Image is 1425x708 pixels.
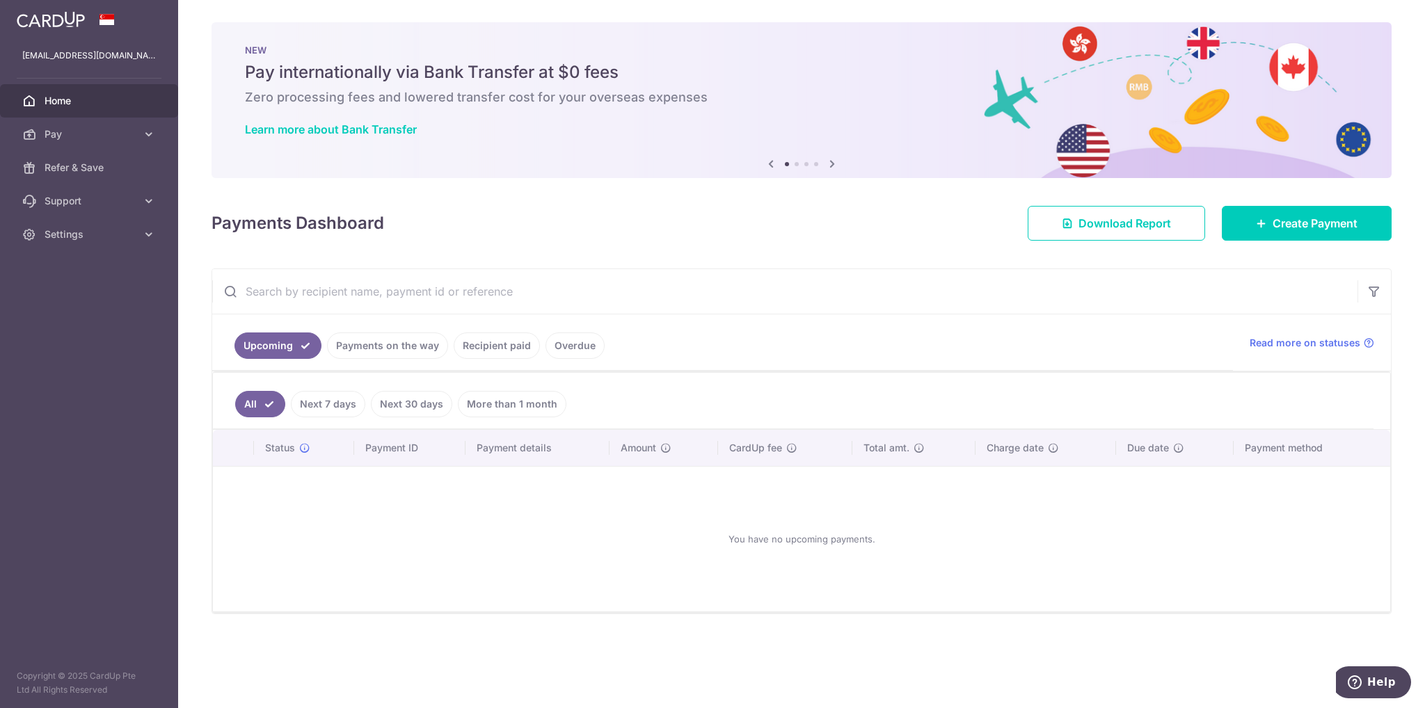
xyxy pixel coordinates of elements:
[45,227,136,241] span: Settings
[1273,215,1358,232] span: Create Payment
[729,441,782,455] span: CardUp fee
[265,441,295,455] span: Status
[45,94,136,108] span: Home
[1222,206,1392,241] a: Create Payment
[291,391,365,417] a: Next 7 days
[1250,336,1360,350] span: Read more on statuses
[212,211,384,236] h4: Payments Dashboard
[245,122,417,136] a: Learn more about Bank Transfer
[212,269,1358,314] input: Search by recipient name, payment id or reference
[465,430,610,466] th: Payment details
[371,391,452,417] a: Next 30 days
[230,478,1374,600] div: You have no upcoming payments.
[1127,441,1169,455] span: Due date
[1250,336,1374,350] a: Read more on statuses
[327,332,448,359] a: Payments on the way
[1336,666,1411,701] iframe: Opens a widget where you can find more information
[621,441,656,455] span: Amount
[45,161,136,175] span: Refer & Save
[234,332,321,359] a: Upcoming
[22,49,156,63] p: [EMAIL_ADDRESS][DOMAIN_NAME]
[45,194,136,208] span: Support
[245,45,1358,56] p: NEW
[454,332,540,359] a: Recipient paid
[987,441,1044,455] span: Charge date
[1234,430,1390,466] th: Payment method
[235,391,285,417] a: All
[546,332,605,359] a: Overdue
[212,22,1392,178] img: Bank transfer banner
[1028,206,1205,241] a: Download Report
[45,127,136,141] span: Pay
[1078,215,1171,232] span: Download Report
[354,430,465,466] th: Payment ID
[245,89,1358,106] h6: Zero processing fees and lowered transfer cost for your overseas expenses
[17,11,85,28] img: CardUp
[863,441,909,455] span: Total amt.
[245,61,1358,83] h5: Pay internationally via Bank Transfer at $0 fees
[458,391,566,417] a: More than 1 month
